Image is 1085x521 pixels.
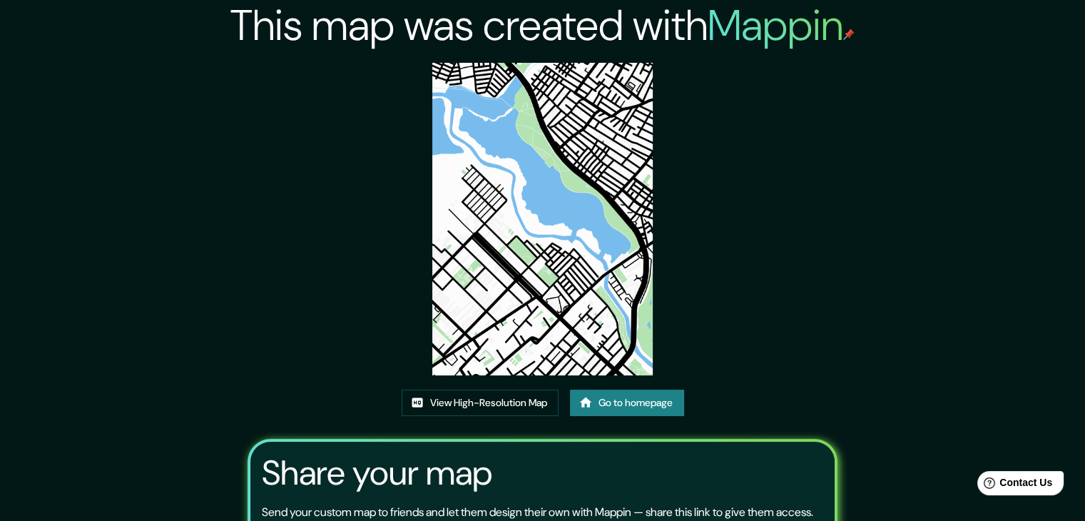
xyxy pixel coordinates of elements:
[402,390,559,416] a: View High-Resolution Map
[262,453,492,493] h3: Share your map
[262,504,813,521] p: Send your custom map to friends and let them design their own with Mappin — share this link to gi...
[958,465,1069,505] iframe: Help widget launcher
[570,390,684,416] a: Go to homepage
[432,63,653,375] img: created-map
[843,29,855,40] img: mappin-pin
